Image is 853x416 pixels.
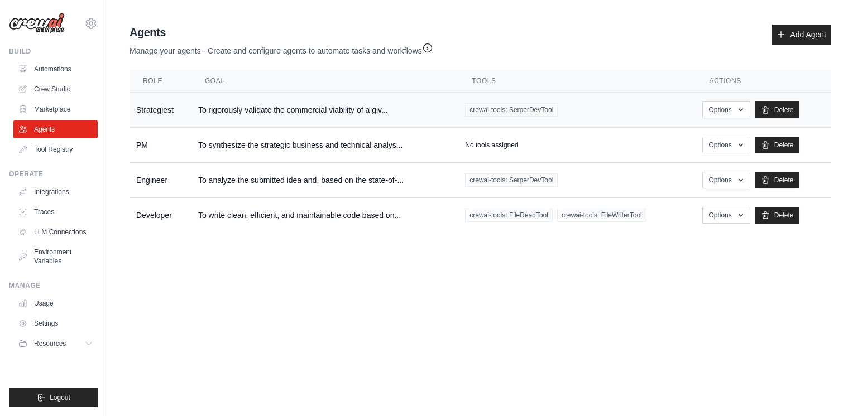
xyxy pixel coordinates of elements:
[458,70,696,93] th: Tools
[191,70,458,93] th: Goal
[130,128,191,163] td: PM
[9,13,65,34] img: Logo
[191,163,458,198] td: To analyze the submitted idea and, based on the state-of-...
[13,120,98,138] a: Agents
[34,339,66,348] span: Resources
[702,101,750,118] button: Options
[13,335,98,352] button: Resources
[13,100,98,118] a: Marketplace
[13,80,98,98] a: Crew Studio
[130,198,191,233] td: Developer
[191,198,458,233] td: To write clean, efficient, and maintainable code based on...
[755,101,800,118] a: Delete
[13,243,98,270] a: Environment Variables
[130,70,191,93] th: Role
[50,393,70,402] span: Logout
[465,103,558,117] span: crewai-tools: SerperDevTool
[130,163,191,198] td: Engineer
[755,172,800,188] a: Delete
[191,93,458,128] td: To rigorously validate the commercial viability of a giv...
[9,47,98,56] div: Build
[557,209,646,222] span: crewai-tools: FileWriterTool
[9,388,98,407] button: Logout
[130,40,433,56] p: Manage your agents - Create and configure agents to automate tasks and workflows
[702,172,750,188] button: Options
[9,281,98,290] div: Manage
[130,25,433,40] h2: Agents
[13,183,98,201] a: Integrations
[755,137,800,153] a: Delete
[13,60,98,78] a: Automations
[772,25,831,45] a: Add Agent
[465,173,558,187] span: crewai-tools: SerperDevTool
[13,203,98,221] a: Traces
[9,170,98,178] div: Operate
[13,294,98,312] a: Usage
[13,315,98,332] a: Settings
[696,70,831,93] th: Actions
[702,207,750,224] button: Options
[465,209,553,222] span: crewai-tools: FileReadTool
[702,137,750,153] button: Options
[465,141,518,149] p: No tools assigned
[130,93,191,128] td: Strategiest
[13,223,98,241] a: LLM Connections
[13,141,98,158] a: Tool Registry
[191,128,458,163] td: To synthesize the strategic business and technical analys...
[755,207,800,224] a: Delete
